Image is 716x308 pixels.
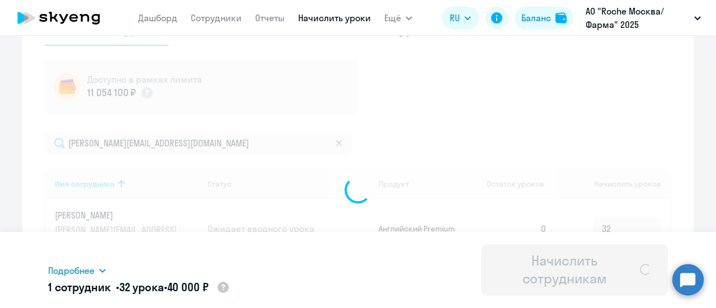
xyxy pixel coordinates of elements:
a: Отчеты [255,12,285,23]
img: balance [555,12,567,23]
p: АО "Roche Москва/Фарма" 2025 постоплата, [GEOGRAPHIC_DATA] | ЗАО Рош [GEOGRAPHIC_DATA] (IT-департ... [586,4,690,31]
h5: 1 сотрудник • • [48,279,230,296]
a: Дашборд [138,12,177,23]
span: Подробнее [48,264,95,277]
button: Начислить сотрудникам [481,244,668,296]
span: 32 урока [119,280,164,294]
span: Ещё [384,11,401,25]
a: Начислить уроки [298,12,371,23]
span: 40 000 ₽ [167,280,209,294]
div: Баланс [521,11,551,25]
button: Балансbalance [515,7,573,29]
button: АО "Roche Москва/Фарма" 2025 постоплата, [GEOGRAPHIC_DATA] | ЗАО Рош [GEOGRAPHIC_DATA] (IT-департ... [580,4,706,31]
a: Сотрудники [191,12,242,23]
div: Начислить сотрудникам [497,252,632,287]
button: Ещё [384,7,412,29]
button: RU [442,7,479,29]
span: RU [450,11,460,25]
